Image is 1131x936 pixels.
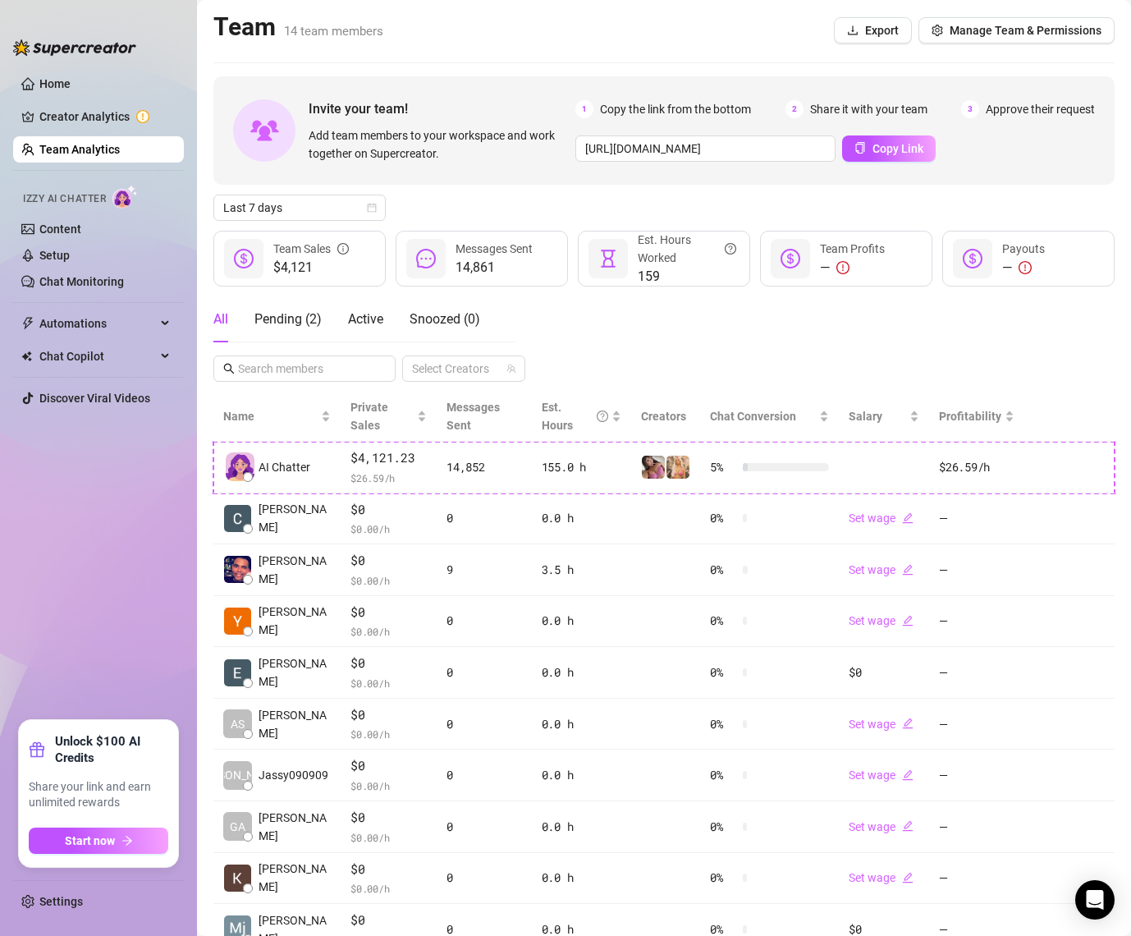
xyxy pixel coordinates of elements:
[259,654,331,691] span: [PERSON_NAME]
[446,818,521,836] div: 0
[929,801,1024,853] td: —
[13,39,136,56] img: logo-BBDzfeDw.svg
[710,766,736,784] span: 0 %
[710,509,736,527] span: 0 %
[638,267,736,287] span: 159
[39,895,83,908] a: Settings
[350,808,427,828] span: $0
[213,11,383,43] h2: Team
[849,718,913,731] a: Set wageedit
[542,509,622,527] div: 0.0 h
[350,551,427,571] span: $0
[21,317,34,330] span: thunderbolt
[226,452,254,481] img: izzy-ai-chatter-avatar-DDCN_rTZ.svg
[223,407,318,425] span: Name
[39,249,70,262] a: Setup
[367,203,377,213] span: calendar
[259,706,331,742] span: [PERSON_NAME]
[902,615,913,626] span: edit
[849,512,913,525] a: Set wageedit
[350,675,427,691] span: $ 0.00 /h
[961,100,979,118] span: 3
[542,398,609,434] div: Est. Hours
[224,608,251,635] img: Youmi Oh
[446,715,521,733] div: 0
[350,623,427,640] span: $ 0.00 /h
[29,828,168,854] button: Start nowarrow-right
[642,456,665,479] img: ️‍LAUREN
[781,249,800,268] span: dollar-circle
[350,911,427,930] span: $0
[350,500,427,520] span: $0
[598,249,618,268] span: hourglass
[1002,242,1045,255] span: Payouts
[939,410,1001,423] span: Profitability
[542,715,622,733] div: 0.0 h
[234,249,254,268] span: dollar-circle
[710,458,736,476] span: 5 %
[23,191,106,207] span: Izzy AI Chatter
[224,505,251,532] img: Celest B
[1075,880,1115,920] div: Open Intercom Messenger
[932,25,943,36] span: setting
[350,860,427,879] span: $0
[902,512,913,524] span: edit
[309,126,569,163] span: Add team members to your workspace and work together on Supercreator.
[929,596,1024,648] td: —
[238,360,373,378] input: Search members
[350,521,427,537] span: $ 0.00 /h
[259,552,331,588] span: [PERSON_NAME]
[39,343,156,369] span: Chat Copilot
[194,766,282,784] span: [PERSON_NAME]
[710,715,736,733] span: 0 %
[710,663,736,681] span: 0 %
[575,100,593,118] span: 1
[273,258,349,278] span: $4,121
[666,456,689,479] img: Anthia
[350,880,427,897] span: $ 0.00 /h
[39,77,71,90] a: Home
[939,458,1014,476] div: $26.59 /h
[849,563,913,576] a: Set wageedit
[259,458,310,476] span: AI Chatter
[446,509,521,527] div: 0
[350,603,427,622] span: $0
[39,223,81,236] a: Content
[112,185,138,209] img: AI Chatter
[446,869,521,887] div: 0
[121,835,133,847] span: arrow-right
[950,24,1101,37] span: Manage Team & Permissions
[963,249,982,268] span: dollar-circle
[902,820,913,832] span: edit
[710,561,736,579] span: 0 %
[902,872,913,883] span: edit
[223,363,235,374] span: search
[39,310,156,337] span: Automations
[600,100,751,118] span: Copy the link from the bottom
[39,103,171,130] a: Creator Analytics exclamation-circle
[350,654,427,673] span: $0
[542,766,622,784] div: 0.0 h
[810,100,927,118] span: Share it with your team
[446,458,521,476] div: 14,852
[597,398,608,434] span: question-circle
[1002,258,1045,278] div: —
[929,699,1024,750] td: —
[231,715,245,733] span: AS
[416,249,436,268] span: message
[259,809,331,845] span: [PERSON_NAME]
[542,561,622,579] div: 3.5 h
[337,240,349,258] span: info-circle
[725,231,736,267] span: question-circle
[230,818,245,836] span: GA
[213,392,341,442] th: Name
[542,458,622,476] div: 155.0 h
[1019,261,1032,274] span: exclamation-circle
[309,99,575,119] span: Invite your team!
[350,572,427,589] span: $ 0.00 /h
[223,195,376,220] span: Last 7 days
[273,240,349,258] div: Team Sales
[929,493,1024,545] td: —
[259,603,331,639] span: [PERSON_NAME]
[710,869,736,887] span: 0 %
